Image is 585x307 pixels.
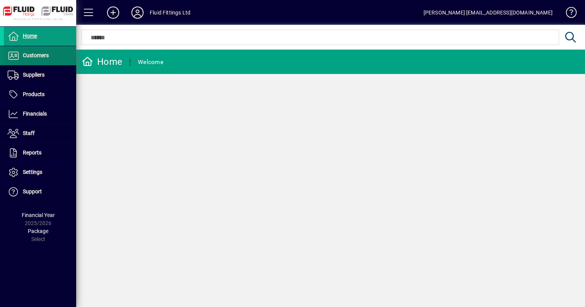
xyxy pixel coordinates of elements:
[23,111,47,117] span: Financials
[4,124,76,143] a: Staff
[23,52,49,58] span: Customers
[560,2,575,26] a: Knowledge Base
[101,6,125,19] button: Add
[4,46,76,65] a: Customers
[28,228,48,234] span: Package
[150,6,190,19] div: Fluid Fittings Ltd
[22,212,55,218] span: Financial Year
[4,163,76,182] a: Settings
[4,66,76,85] a: Suppliers
[23,91,45,97] span: Products
[125,6,150,19] button: Profile
[82,56,122,68] div: Home
[23,130,35,136] span: Staff
[23,72,45,78] span: Suppliers
[23,33,37,39] span: Home
[4,85,76,104] a: Products
[23,169,42,175] span: Settings
[424,6,553,19] div: [PERSON_NAME] [EMAIL_ADDRESS][DOMAIN_NAME]
[23,149,42,156] span: Reports
[4,143,76,162] a: Reports
[23,188,42,194] span: Support
[4,182,76,201] a: Support
[4,104,76,124] a: Financials
[138,56,163,68] div: Welcome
